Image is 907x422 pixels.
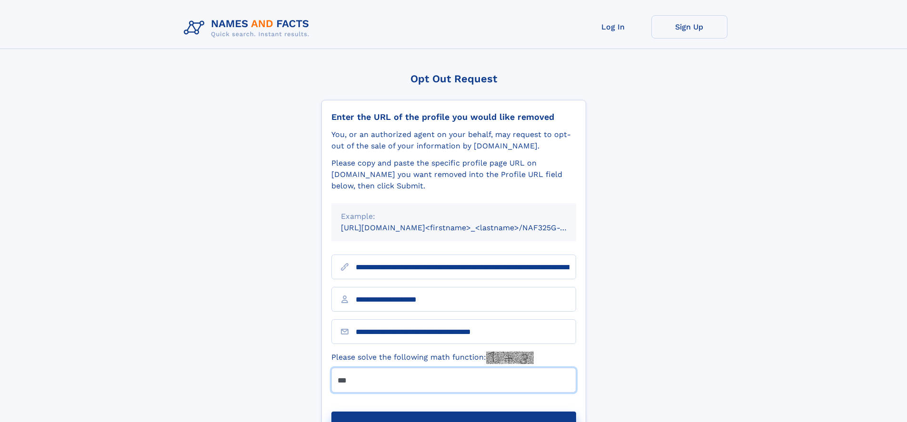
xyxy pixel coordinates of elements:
[341,211,567,222] div: Example:
[651,15,728,39] a: Sign Up
[331,112,576,122] div: Enter the URL of the profile you would like removed
[321,73,586,85] div: Opt Out Request
[180,15,317,41] img: Logo Names and Facts
[331,352,534,364] label: Please solve the following math function:
[575,15,651,39] a: Log In
[331,157,576,192] div: Please copy and paste the specific profile page URL on [DOMAIN_NAME] you want removed into the Pr...
[331,129,576,152] div: You, or an authorized agent on your behalf, may request to opt-out of the sale of your informatio...
[341,223,594,232] small: [URL][DOMAIN_NAME]<firstname>_<lastname>/NAF325G-xxxxxxxx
